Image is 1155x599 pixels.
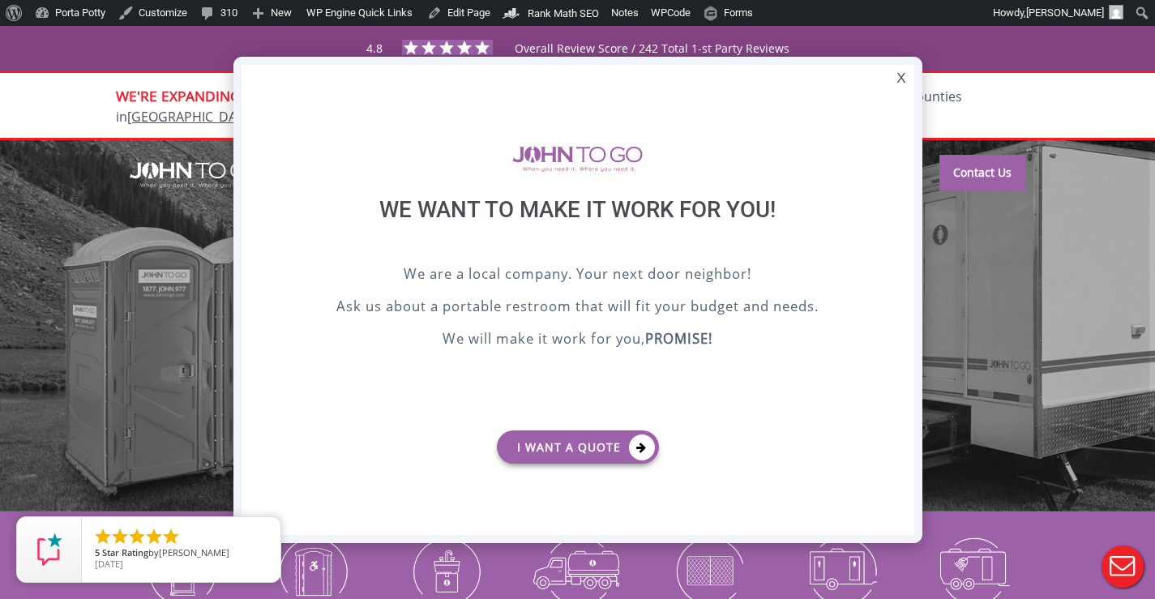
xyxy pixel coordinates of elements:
li:  [110,527,130,546]
span: 5 [95,546,100,558]
img: logo of viptogo [512,146,643,172]
p: Ask us about a portable restroom that will fit your budget and needs. [282,296,874,320]
span: by [95,548,267,559]
b: PROMISE! [645,329,712,348]
li:  [93,527,113,546]
li:  [127,527,147,546]
p: We are a local company. Your next door neighbor! [282,263,874,288]
span: [PERSON_NAME] [159,546,229,558]
span: [PERSON_NAME] [1026,6,1104,19]
div: We want to make it work for you! [282,196,874,263]
p: We will make it work for you, [282,328,874,353]
span: [DATE] [95,558,123,570]
a: I want a Quote [497,430,659,464]
button: Live Chat [1090,534,1155,599]
li:  [161,527,181,546]
span: Rank Math SEO [528,7,599,19]
img: Review Rating [33,533,66,566]
div: X [888,65,913,92]
span: Star Rating [102,546,148,558]
li:  [144,527,164,546]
